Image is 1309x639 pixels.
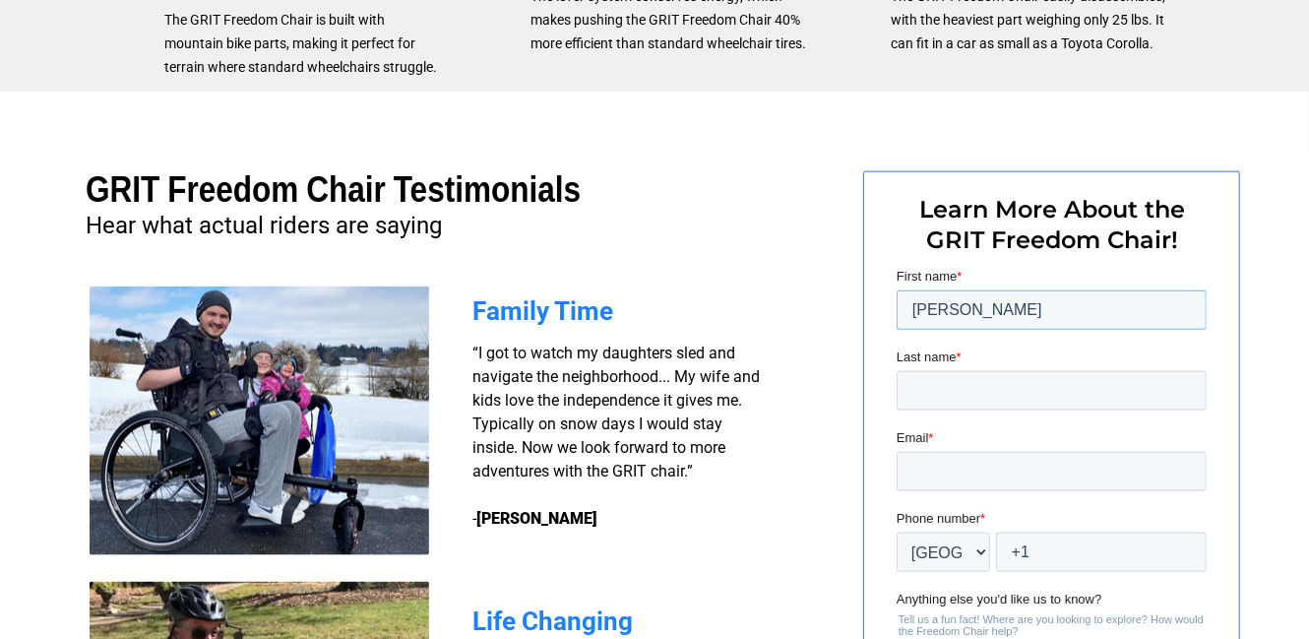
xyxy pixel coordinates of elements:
[476,509,597,528] strong: [PERSON_NAME]
[472,344,760,528] span: “I got to watch my daughters sled and navigate the neighborhood... My wife and kids love the inde...
[919,195,1185,254] span: Learn More About the GRIT Freedom Chair!
[164,12,437,75] span: The GRIT Freedom Chair is built with mountain bike parts, making it perfect for terrain where sta...
[472,607,633,636] span: Life Changing
[86,169,581,210] span: GRIT Freedom Chair Testimonials
[472,296,613,326] span: Family Time
[86,212,442,239] span: Hear what actual riders are saying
